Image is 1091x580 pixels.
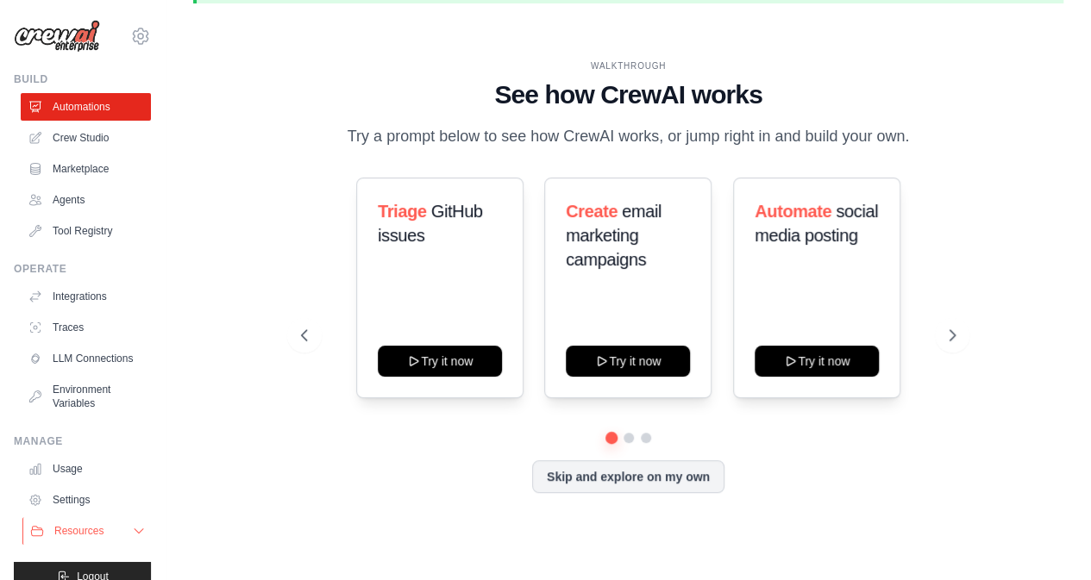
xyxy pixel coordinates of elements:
[21,93,151,121] a: Automations
[566,346,690,377] button: Try it now
[14,72,151,86] div: Build
[14,434,151,448] div: Manage
[301,59,956,72] div: WALKTHROUGH
[21,376,151,417] a: Environment Variables
[22,517,153,545] button: Resources
[339,124,919,149] p: Try a prompt below to see how CrewAI works, or jump right in and build your own.
[566,202,618,221] span: Create
[755,202,878,245] span: social media posting
[21,217,151,245] a: Tool Registry
[21,486,151,514] a: Settings
[378,202,427,221] span: Triage
[378,202,483,245] span: GitHub issues
[21,124,151,152] a: Crew Studio
[21,455,151,483] a: Usage
[566,202,661,269] span: email marketing campaigns
[21,283,151,310] a: Integrations
[21,186,151,214] a: Agents
[755,202,831,221] span: Automate
[21,155,151,183] a: Marketplace
[1005,497,1091,580] iframe: Chat Widget
[378,346,502,377] button: Try it now
[301,79,956,110] h1: See how CrewAI works
[54,524,103,538] span: Resources
[21,314,151,341] a: Traces
[14,262,151,276] div: Operate
[14,20,100,53] img: Logo
[532,460,724,493] button: Skip and explore on my own
[21,345,151,372] a: LLM Connections
[755,346,879,377] button: Try it now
